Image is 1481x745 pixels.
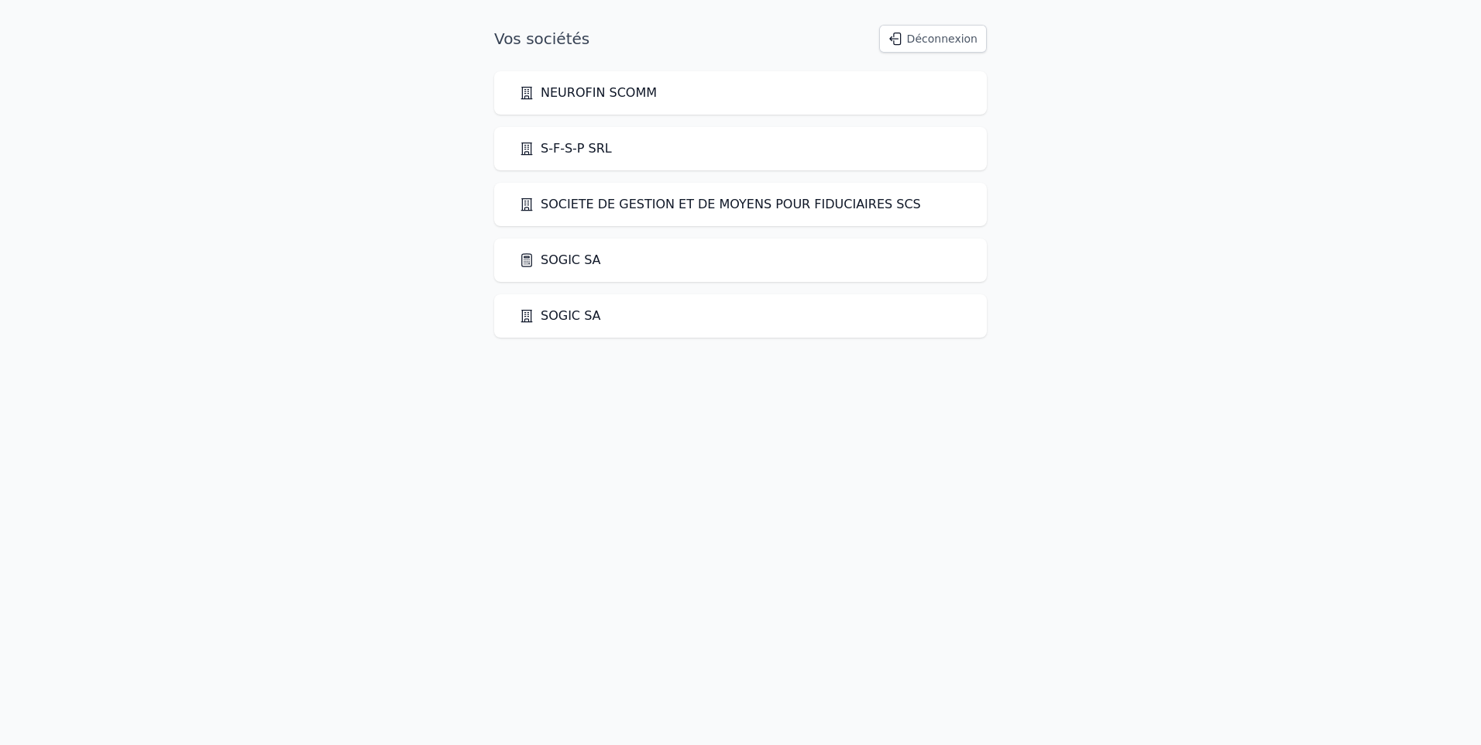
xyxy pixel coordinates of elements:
a: NEUROFIN SCOMM [519,84,657,102]
a: SOGIC SA [519,307,601,325]
h1: Vos sociétés [494,28,589,50]
a: S-F-S-P SRL [519,139,612,158]
button: Déconnexion [879,25,987,53]
a: SOGIC SA [519,251,601,270]
a: SOCIETE DE GESTION ET DE MOYENS POUR FIDUCIAIRES SCS [519,195,921,214]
